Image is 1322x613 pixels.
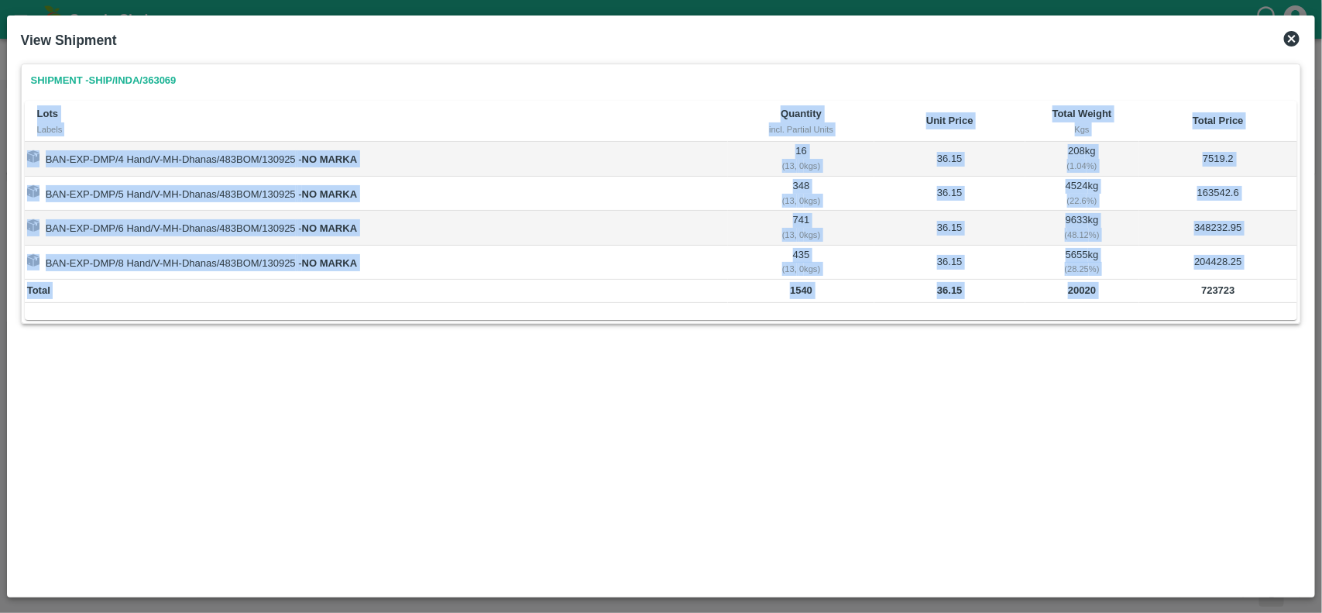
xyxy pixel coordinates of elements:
strong: NO MARKA [302,153,358,165]
td: 208 kg [1025,142,1139,176]
td: 36.15 [874,142,1025,176]
td: 435 [728,246,874,280]
strong: NO MARKA [302,222,358,234]
b: Unit Price [926,115,973,126]
td: 204428.25 [1139,246,1298,280]
strong: NO MARKA [302,257,358,269]
img: box [27,219,39,232]
td: 16 [728,142,874,176]
strong: NO MARKA [302,188,358,200]
div: ( 1.04 %) [1028,159,1137,173]
td: 36.15 [874,177,1025,211]
div: ( 13, 0 kgs) [730,159,872,173]
div: ( 48.12 %) [1028,228,1137,242]
td: 348232.95 [1139,211,1298,245]
td: 163542.6 [1139,177,1298,211]
td: 4524 kg [1025,177,1139,211]
td: BAN-EXP-DMP/5 Hand/V-MH-Dhanas/483BOM/130925 - [25,177,729,211]
td: BAN-EXP-DMP/6 Hand/V-MH-Dhanas/483BOM/130925 - [25,211,729,245]
td: 741 [728,211,874,245]
b: 1540 [790,284,812,296]
div: ( 28.25 %) [1028,262,1137,276]
div: ( 22.6 %) [1028,194,1137,208]
td: BAN-EXP-DMP/4 Hand/V-MH-Dhanas/483BOM/130925 - [25,142,729,176]
td: 7519.2 [1139,142,1298,176]
b: 20020 [1068,284,1096,296]
td: 348 [728,177,874,211]
td: BAN-EXP-DMP/8 Hand/V-MH-Dhanas/483BOM/130925 - [25,246,729,280]
b: Total [27,284,50,296]
td: 36.15 [874,211,1025,245]
div: ( 13, 0 kgs) [730,228,872,242]
img: box [27,185,39,198]
div: incl. Partial Units [740,122,862,136]
img: box [27,254,39,267]
b: View Shipment [21,33,117,48]
b: Lots [37,108,58,119]
a: Shipment -SHIP/INDA/363069 [25,67,183,95]
div: ( 13, 0 kgs) [730,194,872,208]
img: box [27,150,39,163]
b: Total Weight [1052,108,1112,119]
b: Quantity [781,108,822,119]
td: 9633 kg [1025,211,1139,245]
td: 36.15 [874,246,1025,280]
td: 5655 kg [1025,246,1139,280]
b: 36.15 [937,284,963,296]
div: Labels [37,122,716,136]
div: Kgs [1038,122,1127,136]
b: Total Price [1193,115,1244,126]
b: 723723 [1201,284,1234,296]
div: ( 13, 0 kgs) [730,262,872,276]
